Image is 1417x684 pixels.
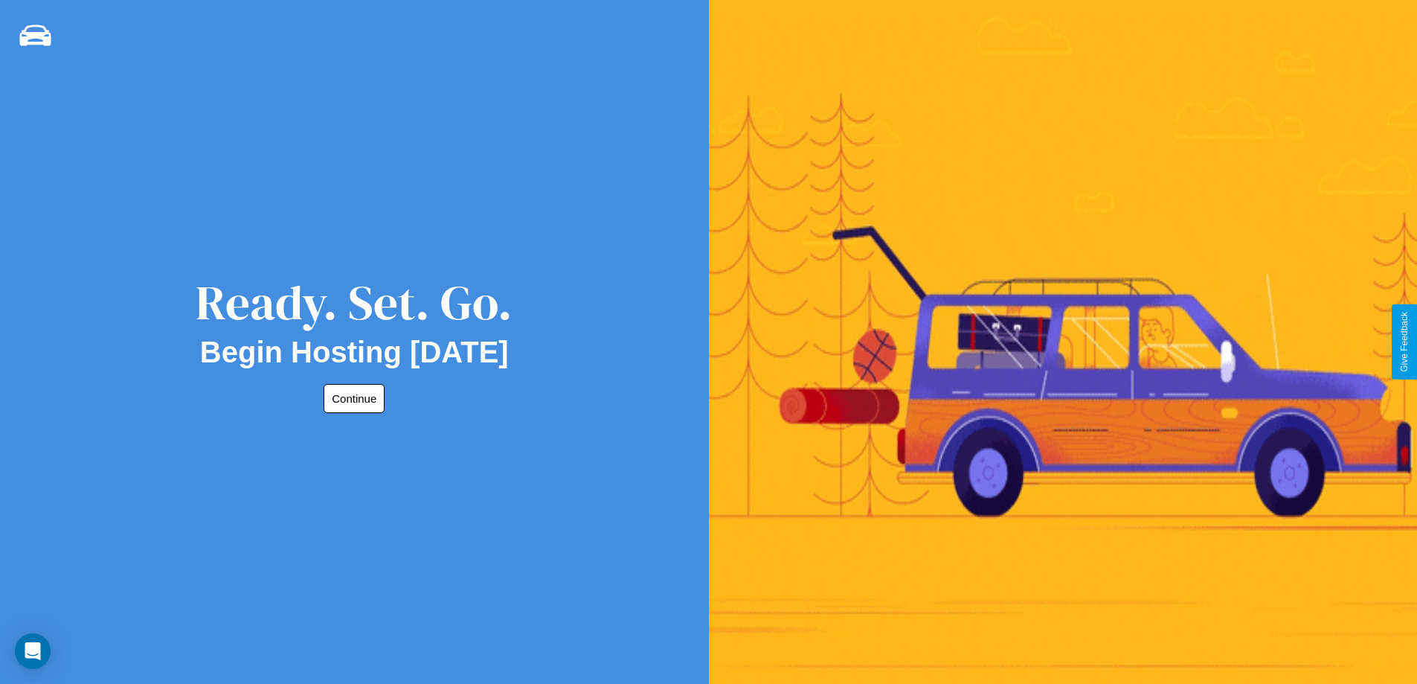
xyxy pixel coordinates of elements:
div: Open Intercom Messenger [15,633,51,669]
div: Ready. Set. Go. [196,269,513,336]
div: Give Feedback [1399,312,1410,372]
h2: Begin Hosting [DATE] [200,336,509,369]
button: Continue [324,384,385,413]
